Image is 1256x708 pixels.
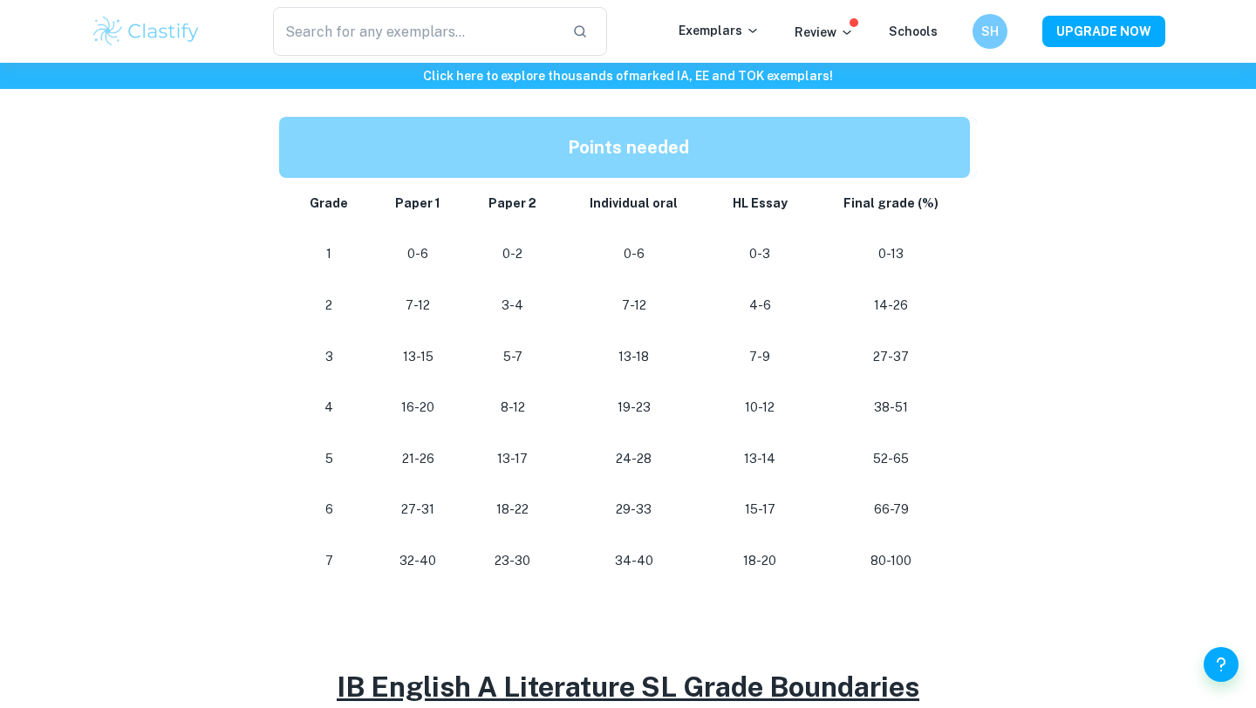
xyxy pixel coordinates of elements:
p: 27-37 [826,345,956,369]
p: 0-3 [721,242,798,266]
p: 3-4 [479,294,547,317]
strong: Final grade (%) [843,196,939,210]
p: 13-18 [575,345,693,369]
p: Review [795,23,854,42]
p: 52-65 [826,447,956,471]
button: SH [973,14,1007,49]
p: 15-17 [721,498,798,521]
p: 4 [300,396,358,419]
p: 27-31 [386,498,450,521]
p: 16-20 [386,396,450,419]
p: 24-28 [575,447,693,471]
p: 13-14 [721,447,798,471]
p: 34-40 [575,549,693,573]
p: 32-40 [386,549,450,573]
p: 0-13 [826,242,956,266]
p: 3 [300,345,358,369]
p: 0-6 [575,242,693,266]
strong: Points needed [568,137,689,158]
h6: Click here to explore thousands of marked IA, EE and TOK exemplars ! [3,66,1253,85]
p: 5 [300,447,358,471]
strong: HL Essay [733,196,788,210]
button: UPGRADE NOW [1042,16,1165,47]
p: 13-17 [479,447,547,471]
button: Help and Feedback [1204,647,1239,682]
strong: Paper 1 [395,196,440,210]
p: 10-12 [721,396,798,419]
p: 14-26 [826,294,956,317]
p: 66-79 [826,498,956,521]
strong: Paper 2 [488,196,536,210]
u: IB English A Literature SL Grade Boundaries [337,671,919,703]
p: Exemplars [679,21,760,40]
p: 2 [300,294,358,317]
p: 6 [300,498,358,521]
p: 18-22 [479,498,547,521]
p: 8-12 [479,396,547,419]
p: 13-15 [386,345,450,369]
p: 7 [300,549,358,573]
p: 0-6 [386,242,450,266]
p: 5-7 [479,345,547,369]
a: Schools [889,24,938,38]
p: 80-100 [826,549,956,573]
p: 18-20 [721,549,798,573]
p: 0-2 [479,242,547,266]
p: 7-9 [721,345,798,369]
strong: Grade [310,196,348,210]
input: Search for any exemplars... [273,7,558,56]
p: 29-33 [575,498,693,521]
p: 7-12 [575,294,693,317]
p: 7-12 [386,294,450,317]
img: Clastify logo [91,14,201,49]
p: 38-51 [826,396,956,419]
p: 1 [300,242,358,266]
p: 21-26 [386,447,450,471]
strong: Individual oral [590,196,678,210]
p: 23-30 [479,549,547,573]
h6: SH [980,22,1000,41]
p: 4-6 [721,294,798,317]
p: 19-23 [575,396,693,419]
